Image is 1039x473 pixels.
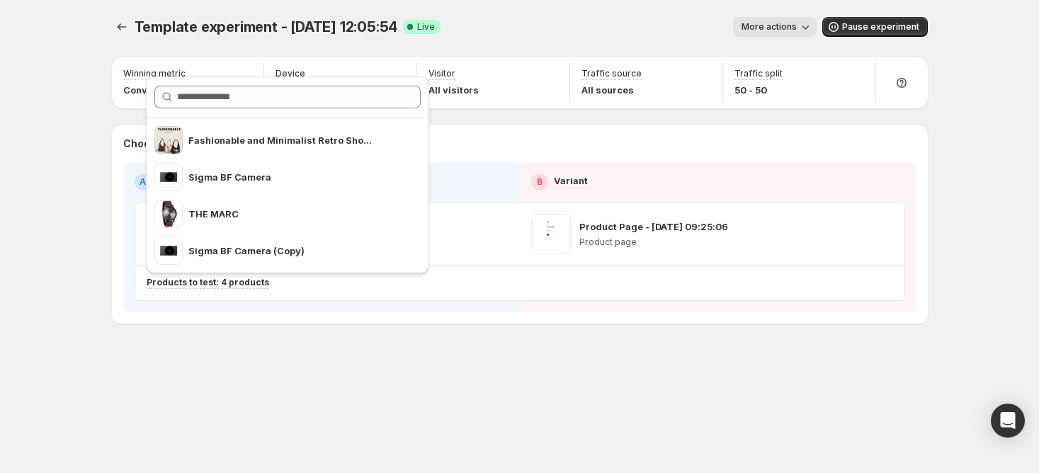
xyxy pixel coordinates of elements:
p: Visitor [428,68,455,79]
p: Winning metric [123,68,186,79]
p: Sigma BF Camera [188,170,375,184]
p: Choose template to test from your store [123,137,916,151]
span: Live [417,21,435,33]
span: Pause experiment [842,21,919,33]
img: Sigma BF Camera (Copy) [154,236,183,265]
h2: B [537,176,543,188]
p: Variant [554,173,588,188]
span: Template experiment - [DATE] 12:05:54 [135,18,398,35]
p: 50 - 50 [734,83,783,97]
button: Pause experiment [822,17,928,37]
p: Traffic split [734,68,783,79]
ul: Search for and select a customer segment [146,126,429,265]
h2: A [140,176,146,188]
p: Sigma BF Camera (Copy) [188,244,375,258]
p: Fashionable and Minimalist Retro Shoulder Bag, Handbag, Casual Commuting Trend, Large Capacity To... [188,133,375,147]
div: Open Intercom Messenger [991,404,1025,438]
p: Product page [579,236,728,248]
span: More actions [742,21,797,33]
button: More actions [733,17,817,37]
p: All visitors [428,83,479,97]
img: Fashionable and Minimalist Retro Shoulder Bag, Handbag, Casual Commuting Trend, Large Capacity To... [154,126,183,154]
p: Product Page - [DATE] 09:25:06 [579,220,728,234]
img: THE MARC [154,200,183,228]
p: Conversion rate [123,83,198,97]
p: Products to test: 4 products [147,277,269,288]
button: Experiments [112,17,132,37]
p: THE MARC [188,207,375,221]
p: Traffic source [581,68,642,79]
img: Product Page - Jul 31, 09:25:06 [531,214,571,253]
img: Sigma BF Camera [154,163,183,191]
p: All sources [581,83,642,97]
